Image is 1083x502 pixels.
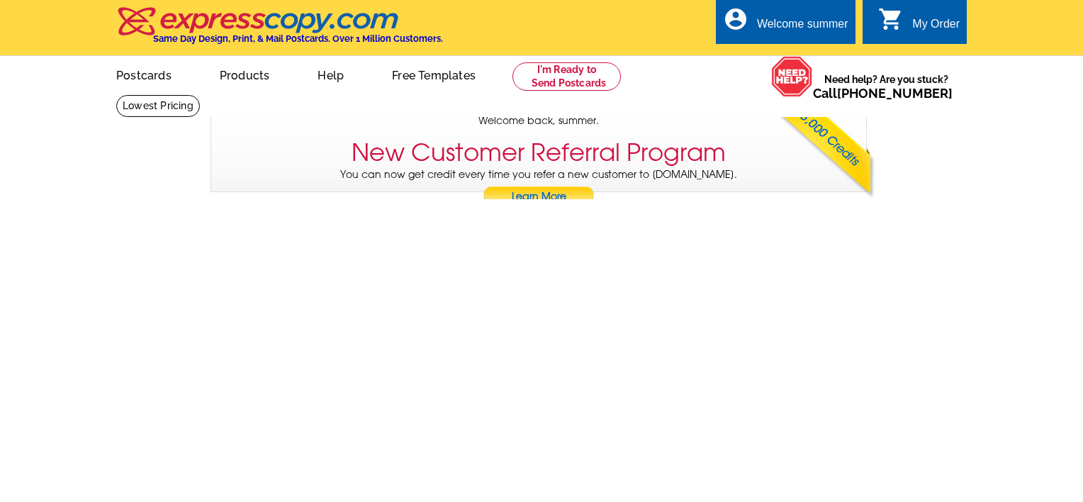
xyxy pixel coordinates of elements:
i: account_circle [723,6,748,32]
a: Help [295,57,366,91]
div: Welcome summer [757,18,848,38]
h3: New Customer Referral Program [352,138,726,167]
a: Free Templates [369,57,498,91]
a: Postcards [94,57,194,91]
img: help [771,56,813,97]
span: Welcome back, summer. [478,113,599,128]
a: shopping_cart My Order [878,16,960,33]
p: You can now get credit every time you refer a new customer to [DOMAIN_NAME]. [211,167,866,208]
a: Products [197,57,293,91]
a: Learn More [483,186,595,208]
i: shopping_cart [878,6,904,32]
div: My Order [912,18,960,38]
span: Need help? Are you stuck? [813,72,960,101]
span: Call [813,86,953,101]
a: Same Day Design, Print, & Mail Postcards. Over 1 Million Customers. [116,17,443,44]
a: [PHONE_NUMBER] [837,86,953,101]
h4: Same Day Design, Print, & Mail Postcards. Over 1 Million Customers. [153,33,443,44]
